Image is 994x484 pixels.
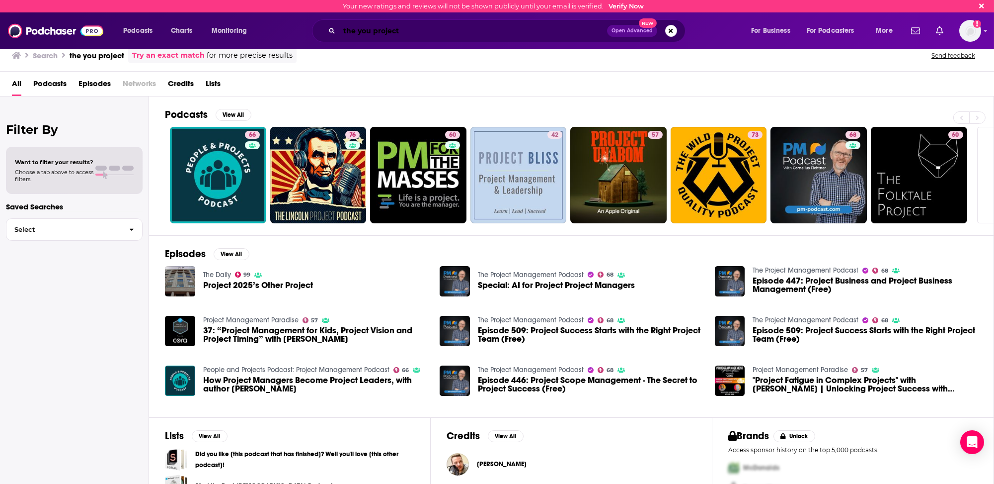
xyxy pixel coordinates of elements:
[881,269,888,273] span: 68
[123,24,153,38] span: Podcasts
[203,376,428,393] a: How Project Managers Become Project Leaders, with author Susanne Madsen
[203,376,428,393] span: How Project Managers Become Project Leaders, with author [PERSON_NAME]
[478,326,703,343] a: Episode 509: Project Success Starts with the Right Project Team (Free)
[235,272,251,278] a: 99
[607,368,613,373] span: 68
[165,108,208,121] h2: Podcasts
[648,131,663,139] a: 57
[752,130,759,140] span: 73
[478,366,584,374] a: The Project Management Podcast
[907,22,924,39] a: Show notifications dropdown
[612,28,653,33] span: Open Advanced
[598,367,613,373] a: 68
[724,458,743,478] img: First Pro Logo
[78,76,111,96] span: Episodes
[960,430,984,454] div: Open Intercom Messenger
[715,266,745,296] img: Episode 447: Project Business and Project Business Management (Free)
[70,51,124,60] h3: the you project
[845,131,860,139] a: 68
[861,368,868,373] span: 57
[440,266,470,296] img: Special: AI for Project Project Managers
[609,2,644,10] a: Verify Now
[6,226,121,233] span: Select
[753,366,848,374] a: Project Management Paradise
[164,23,198,39] a: Charts
[959,20,981,42] span: Logged in as BretAita
[203,316,299,324] a: Project Management Paradise
[33,51,58,60] h3: Search
[345,131,360,139] a: 76
[203,271,231,279] a: The Daily
[477,460,527,468] a: Mike Young
[216,109,251,121] button: View All
[652,130,659,140] span: 57
[607,318,613,323] span: 68
[214,248,249,260] button: View All
[343,2,644,10] div: Your new ratings and reviews will not be shown publicly until your email is verified.
[753,277,978,293] a: Episode 447: Project Business and Project Business Management (Free)
[207,50,293,61] span: for more precise results
[876,24,893,38] span: More
[168,76,194,96] a: Credits
[165,430,228,442] a: ListsView All
[773,430,816,442] button: Unlock
[402,368,409,373] span: 66
[321,19,695,42] div: Search podcasts, credits, & more...
[770,127,867,223] a: 68
[478,376,703,393] span: Episode 446: Project Scope Management - The Secret to Project Success (Free)
[470,127,567,223] a: 42
[192,430,228,442] button: View All
[165,266,195,296] img: Project 2025’s Other Project
[447,448,696,480] button: Mike YoungMike Young
[440,366,470,396] img: Episode 446: Project Scope Management - The Secret to Project Success (Free)
[753,376,978,393] span: "Project Fatigue in Complex Projects" with [PERSON_NAME] | Unlocking Project Success with Profess...
[447,453,469,476] img: Mike Young
[607,25,657,37] button: Open AdvancedNew
[15,159,93,166] span: Want to filter your results?
[243,273,250,277] span: 99
[12,76,21,96] span: All
[478,281,635,290] a: Special: AI for Project Project Managers
[869,23,905,39] button: open menu
[440,316,470,346] a: Episode 509: Project Success Starts with the Right Project Team (Free)
[165,248,206,260] h2: Episodes
[872,268,888,274] a: 68
[753,316,858,324] a: The Project Management Podcast
[753,326,978,343] a: Episode 509: Project Success Starts with the Right Project Team (Free)
[753,376,978,393] a: "Project Fatigue in Complex Projects" with Carl Bernie | Unlocking Project Success with Professor...
[249,130,256,140] span: 66
[6,202,143,211] p: Saved Searches
[852,367,868,373] a: 57
[715,316,745,346] img: Episode 509: Project Success Starts with the Right Project Team (Free)
[928,51,978,60] button: Send feedback
[165,316,195,346] img: 37: “Project Management for Kids, Project Vision and Project Timing” with Gary Nelson
[393,367,409,373] a: 66
[165,430,184,442] h2: Lists
[881,318,888,323] span: 68
[715,366,745,396] img: "Project Fatigue in Complex Projects" with Carl Bernie | Unlocking Project Success with Professor...
[607,273,613,277] span: 68
[165,108,251,121] a: PodcastsView All
[33,76,67,96] a: Podcasts
[477,460,527,468] span: [PERSON_NAME]
[973,20,981,28] svg: Email not verified
[952,130,959,140] span: 60
[753,266,858,275] a: The Project Management Podcast
[449,130,456,140] span: 60
[311,318,318,323] span: 57
[728,446,978,454] p: Access sponsor history on the top 5,000 podcasts.
[370,127,466,223] a: 60
[639,18,657,28] span: New
[165,448,187,471] a: Did you like [this podcast that has finished]? Well you'll love [this other podcast]!
[748,131,763,139] a: 73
